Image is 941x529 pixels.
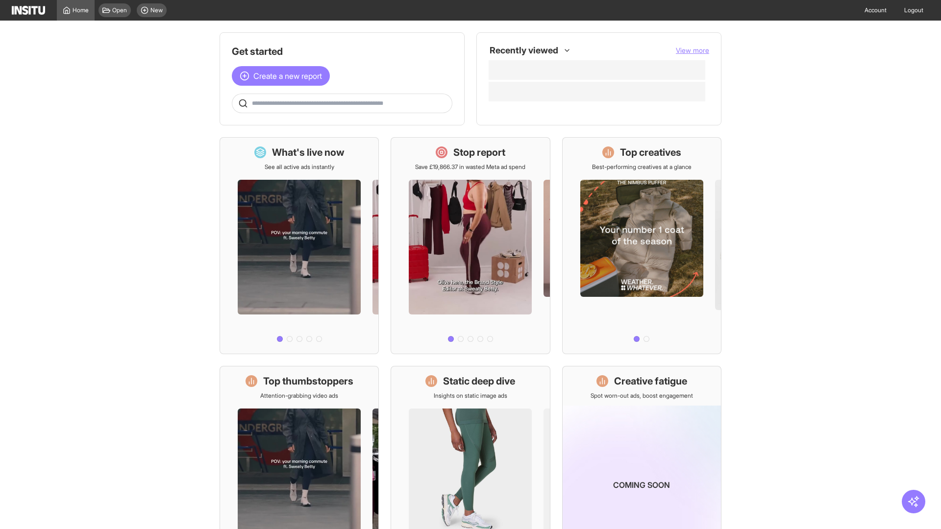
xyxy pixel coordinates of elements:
p: See all active ads instantly [265,163,334,171]
h1: Static deep dive [443,374,515,388]
span: Home [73,6,89,14]
h1: Stop report [453,145,505,159]
a: Top creativesBest-performing creatives at a glance [562,137,721,354]
h1: Top creatives [620,145,681,159]
img: Logo [12,6,45,15]
button: Create a new report [232,66,330,86]
h1: Get started [232,45,452,58]
p: Save £19,866.37 in wasted Meta ad spend [415,163,525,171]
a: Stop reportSave £19,866.37 in wasted Meta ad spend [391,137,550,354]
p: Attention-grabbing video ads [260,392,338,400]
span: Create a new report [253,70,322,82]
h1: Top thumbstoppers [263,374,353,388]
p: Insights on static image ads [434,392,507,400]
span: Open [112,6,127,14]
h1: What's live now [272,145,345,159]
button: View more [676,46,709,55]
span: New [150,6,163,14]
span: View more [676,46,709,54]
p: Best-performing creatives at a glance [592,163,692,171]
a: What's live nowSee all active ads instantly [220,137,379,354]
